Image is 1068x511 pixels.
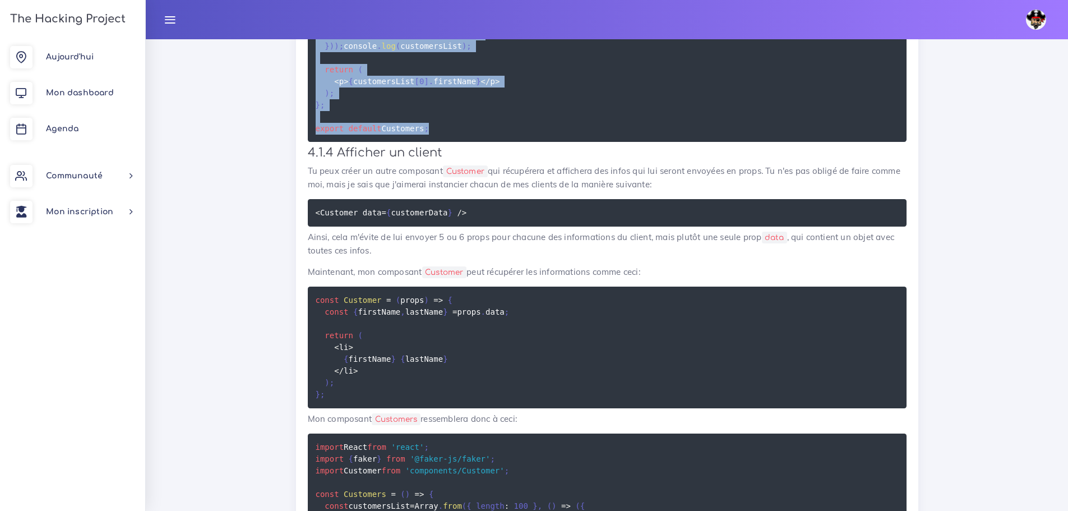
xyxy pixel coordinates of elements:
[349,454,353,463] span: {
[476,76,480,85] span: }
[419,76,424,85] span: 0
[575,501,580,510] span: (
[316,490,339,499] span: const
[505,466,509,475] span: ;
[46,208,113,216] span: Mon inscription
[538,501,542,510] span: ,
[443,355,447,363] span: }
[561,501,571,510] span: =>
[443,307,447,316] span: }
[325,65,353,73] span: return
[334,41,339,50] span: )
[415,490,424,499] span: =>
[424,123,428,132] span: ;
[400,296,424,305] span: props
[377,454,381,463] span: }
[46,125,78,133] span: Agenda
[349,76,353,85] span: {
[308,164,907,191] p: Tu peux créer un autre composant qui récupérera et affichera des infos qui lui seront envoyées en...
[7,13,126,25] h3: The Hacking Project
[424,296,428,305] span: )
[382,466,401,475] span: from
[400,307,405,316] span: ,
[320,100,325,109] span: ;
[344,76,348,85] span: >
[308,231,907,257] p: Ainsi, cela m'évite de lui envoyer 5 ou 6 props pour chacune des informations du client, mais plu...
[505,501,509,510] span: :
[424,76,428,85] span: ]
[308,412,907,426] p: Mon composant ressemblera donc à ceci:
[316,123,344,132] span: export
[448,208,452,217] span: }
[443,165,488,177] code: Customer
[344,355,348,363] span: {
[334,343,339,352] span: <
[316,443,344,452] span: import
[443,501,462,510] span: from
[433,296,443,305] span: =>
[400,490,405,499] span: (
[481,307,486,316] span: .
[396,41,400,50] span: (
[358,331,362,340] span: (
[325,41,329,50] span: }
[476,501,505,510] span: length
[46,89,114,97] span: Mon dashboard
[429,490,433,499] span: {
[316,390,320,399] span: }
[410,454,490,463] span: '@faker-js/faker'
[514,501,528,510] span: 100
[495,76,500,85] span: >
[396,296,400,305] span: (
[334,366,339,375] span: <
[452,307,457,316] span: =
[486,76,490,85] span: /
[466,501,471,510] span: {
[400,355,405,363] span: {
[353,366,358,375] span: >
[353,307,358,316] span: {
[386,208,391,217] span: {
[334,76,339,85] span: <
[391,355,395,363] span: }
[429,76,433,85] span: .
[391,490,395,499] span: =
[330,41,334,50] span: )
[386,454,405,463] span: from
[349,123,382,132] span: default
[330,378,334,387] span: ;
[46,172,103,180] span: Communauté
[372,413,420,425] code: Customers
[762,232,787,243] code: data
[316,294,510,400] code: firstName lastName props data li firstName lastName li
[330,88,334,97] span: ;
[580,501,585,510] span: {
[339,41,344,50] span: ;
[391,443,424,452] span: 'react'
[339,366,344,375] span: /
[462,41,466,50] span: )
[46,53,94,61] span: Aujourd'hui
[422,266,467,278] code: Customer
[405,466,505,475] span: 'components/Customer'
[1026,10,1046,30] img: avatar
[325,307,348,316] span: const
[466,41,471,50] span: ;
[349,343,353,352] span: >
[344,296,381,305] span: Customer
[325,88,329,97] span: )
[490,454,494,463] span: ;
[358,65,362,73] span: (
[377,41,381,50] span: .
[320,390,325,399] span: ;
[481,76,486,85] span: <
[448,296,452,305] span: {
[316,208,320,217] span: <
[547,501,552,510] span: (
[316,206,470,219] code: Customer data customerData
[410,501,414,510] span: =
[462,208,466,217] span: >
[462,501,466,510] span: (
[325,501,348,510] span: const
[405,490,410,499] span: )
